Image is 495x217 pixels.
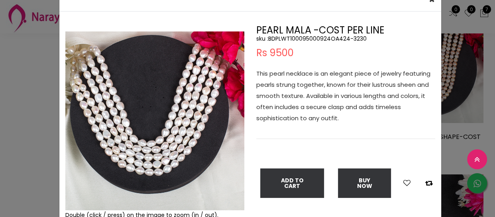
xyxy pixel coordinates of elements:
[256,68,435,124] p: This pearl necklace is an elegant piece of jewelry featuring pearls strung together, known for th...
[256,48,294,58] span: Rs 9500
[401,178,413,188] button: Add to wishlist
[256,25,435,35] h2: PEARL MALA -COST PER LINE
[256,35,435,42] h5: sku : BDPLWT100095000924OA424-3230
[423,178,435,188] button: Add to compare
[65,31,244,210] img: Example
[338,168,391,198] button: Buy Now
[260,168,324,198] button: Add To Cart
